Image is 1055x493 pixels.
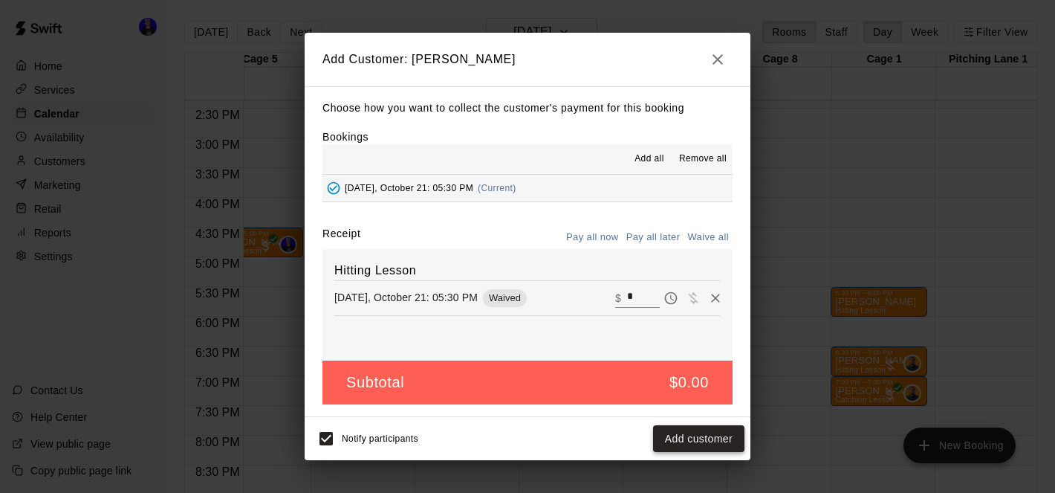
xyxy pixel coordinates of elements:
h2: Add Customer: [PERSON_NAME] [305,33,750,86]
button: Added - Collect Payment[DATE], October 21: 05:30 PM(Current) [322,175,733,202]
span: Waive payment [682,291,704,303]
button: Waive all [684,226,733,249]
span: Notify participants [342,434,418,444]
button: Pay all later [623,226,684,249]
span: Add all [634,152,664,167]
span: [DATE], October 21: 05:30 PM [345,183,473,193]
h6: Hitting Lesson [334,261,721,280]
button: Remove all [673,147,733,171]
span: Waived [483,292,527,303]
span: Remove all [679,152,727,167]
p: Choose how you want to collect the customer's payment for this booking [322,99,733,117]
span: (Current) [478,183,516,193]
button: Added - Collect Payment [322,177,345,199]
p: [DATE], October 21: 05:30 PM [334,290,478,305]
h5: $0.00 [669,373,709,393]
label: Receipt [322,226,360,249]
h5: Subtotal [346,373,404,393]
button: Pay all now [562,226,623,249]
button: Add customer [653,425,744,453]
button: Remove [704,287,727,309]
p: $ [615,291,621,306]
span: Pay later [660,291,682,303]
label: Bookings [322,131,369,143]
button: Add all [626,147,673,171]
